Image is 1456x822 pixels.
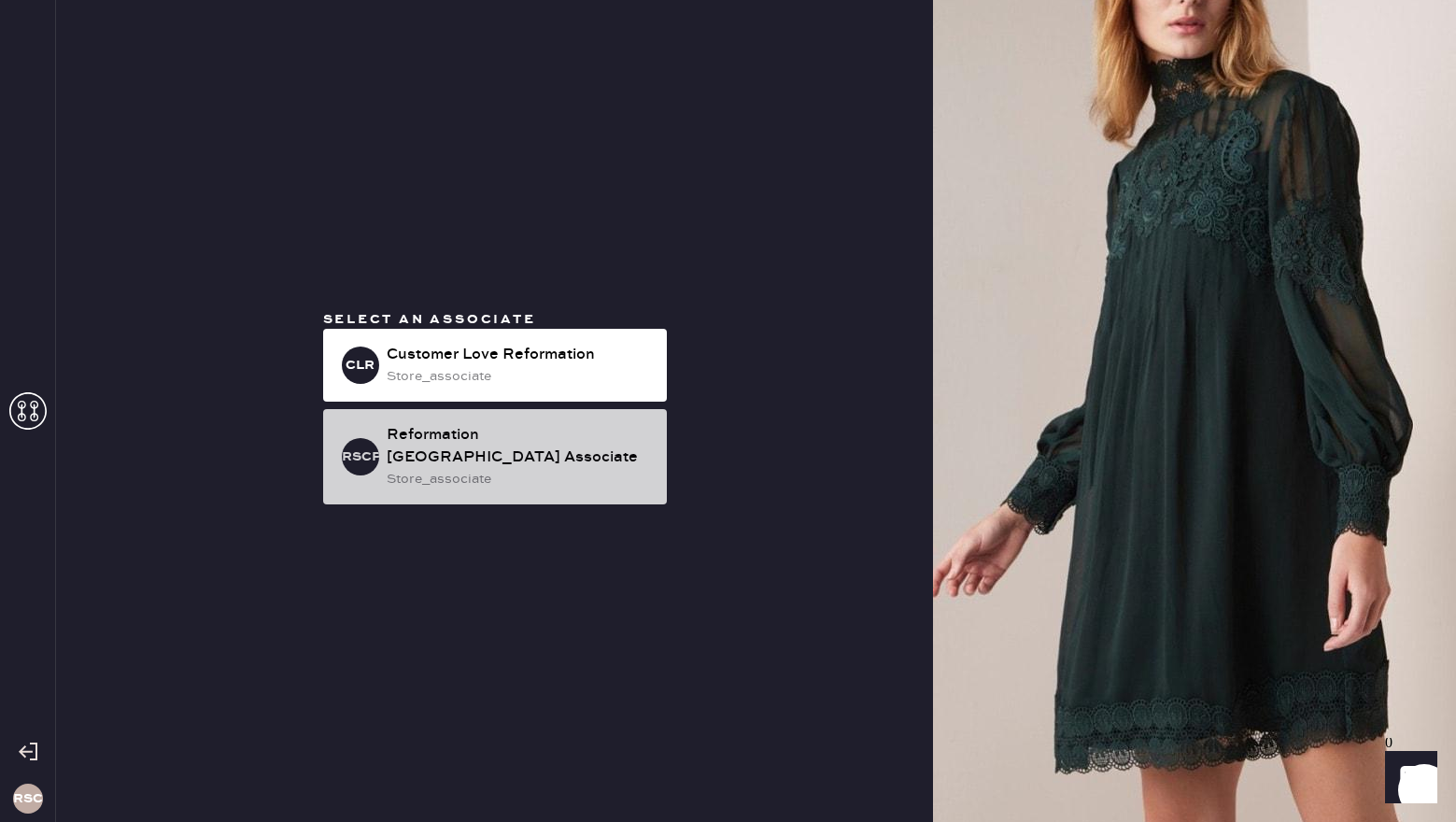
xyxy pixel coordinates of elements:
iframe: Front Chat [1367,738,1448,818]
div: store_associate [387,469,652,489]
div: store_associate [387,366,652,387]
h3: CLR [346,359,375,372]
h3: RSCPA [342,450,379,463]
div: Customer Love Reformation [387,344,652,366]
div: Reformation [GEOGRAPHIC_DATA] Associate [387,424,652,469]
h3: RSCP [13,792,43,805]
span: Select an associate [323,311,536,328]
